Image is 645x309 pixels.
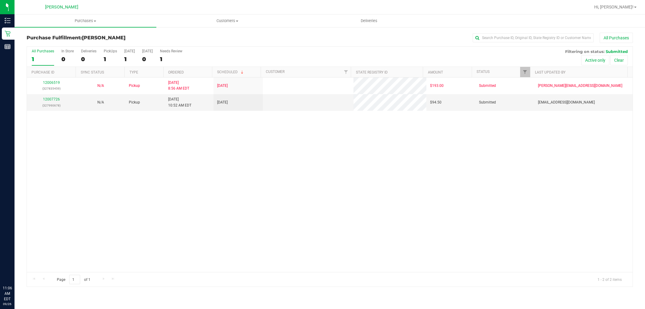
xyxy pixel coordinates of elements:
[5,18,11,24] inline-svg: Inventory
[168,70,184,74] a: Ordered
[606,49,628,54] span: Submitted
[356,70,388,74] a: State Registry ID
[97,83,104,89] button: N/A
[593,275,627,284] span: 1 - 2 of 2 items
[520,67,530,77] a: Filter
[5,31,11,37] inline-svg: Retail
[129,83,140,89] span: Pickup
[97,84,104,88] span: Not Applicable
[81,70,104,74] a: Sync Status
[160,49,182,53] div: Needs Review
[428,70,443,74] a: Amount
[565,49,604,54] span: Filtering on status:
[61,49,74,53] div: In Store
[341,67,351,77] a: Filter
[104,49,117,53] div: PickUps
[61,56,74,63] div: 0
[97,100,104,104] span: Not Applicable
[157,18,298,24] span: Customers
[81,56,96,63] div: 0
[124,56,135,63] div: 1
[104,56,117,63] div: 1
[477,70,490,74] a: Status
[430,100,441,105] span: $94.50
[81,49,96,53] div: Deliveries
[129,70,138,74] a: Type
[27,35,229,41] h3: Purchase Fulfillment:
[52,275,95,284] span: Page of 1
[6,261,24,279] iframe: Resource center
[168,97,191,108] span: [DATE] 10:52 AM EDT
[69,275,80,284] input: 1
[3,302,12,306] p: 09/26
[266,70,285,74] a: Customer
[600,33,633,43] button: All Purchases
[430,83,444,89] span: $193.00
[3,285,12,302] p: 11:06 AM EDT
[31,103,72,108] p: (327990678)
[43,81,60,85] a: 12006519
[142,49,153,53] div: [DATE]
[31,70,54,74] a: Purchase ID
[82,35,125,41] span: [PERSON_NAME]
[31,86,72,91] p: (327835459)
[610,55,628,65] button: Clear
[32,49,54,53] div: All Purchases
[594,5,634,9] span: Hi, [PERSON_NAME]!
[15,18,156,24] span: Purchases
[156,15,298,27] a: Customers
[45,5,78,10] span: [PERSON_NAME]
[15,15,156,27] a: Purchases
[129,100,140,105] span: Pickup
[535,70,565,74] a: Last Updated By
[298,15,440,27] a: Deliveries
[479,83,496,89] span: Submitted
[538,100,595,105] span: [EMAIL_ADDRESS][DOMAIN_NAME]
[142,56,153,63] div: 0
[217,83,228,89] span: [DATE]
[217,70,245,74] a: Scheduled
[43,97,60,101] a: 12007726
[124,49,135,53] div: [DATE]
[353,18,386,24] span: Deliveries
[5,44,11,50] inline-svg: Reports
[581,55,609,65] button: Active only
[32,56,54,63] div: 1
[217,100,228,105] span: [DATE]
[160,56,182,63] div: 1
[538,83,622,89] span: [PERSON_NAME][EMAIL_ADDRESS][DOMAIN_NAME]
[97,100,104,105] button: N/A
[479,100,496,105] span: Submitted
[473,33,594,42] input: Search Purchase ID, Original ID, State Registry ID or Customer Name...
[168,80,189,91] span: [DATE] 8:56 AM EDT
